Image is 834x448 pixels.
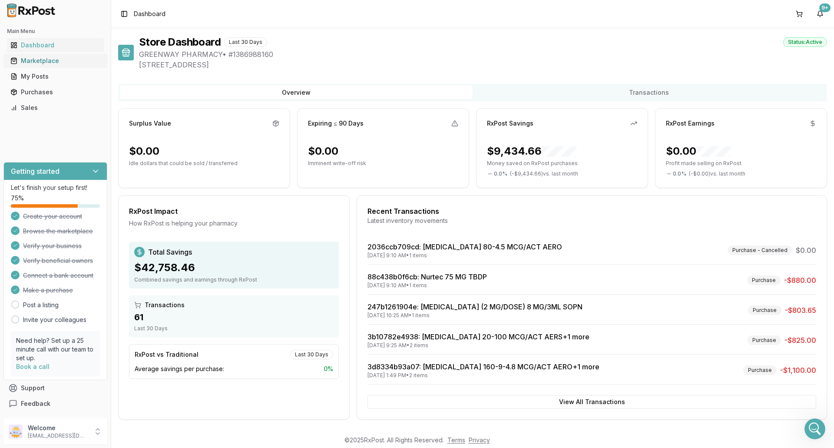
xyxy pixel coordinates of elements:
[290,350,333,359] div: Last 30 Days
[367,342,589,349] div: [DATE] 9:25 AM • 2 items
[16,336,95,362] p: Need help? Set up a 25 minute call with our team to set up.
[308,160,458,167] p: Imminent write-off risk
[7,245,142,298] div: Im trying to figure out why they have been in and out of the pharmacy for this [DEMOGRAPHIC_DATA]...
[28,432,88,439] p: [EMAIL_ADDRESS][DOMAIN_NAME]
[13,285,20,292] button: Upload attachment
[780,365,816,375] span: -$1,100.00
[7,211,167,245] div: JEFFREY says…
[23,256,93,265] span: Verify beneficial owners
[367,395,816,409] button: View All Transactions
[134,10,165,18] nav: breadcrumb
[308,119,364,128] div: Expiring ≤ 90 Days
[132,76,167,95] div: gotcha
[3,380,107,396] button: Support
[487,160,637,167] p: Money saved on RxPost purchases
[129,160,279,167] p: Idle dollars that could be sold / transferred
[86,102,167,121] div: [MEDICAL_DATA] 5mg
[14,153,136,187] div: Im looking for you and another pharmacy i let a couple places that usually have it know to messag...
[10,41,100,50] div: Dashboard
[487,144,576,158] div: $9,434.66
[487,119,533,128] div: RxPost Savings
[367,242,562,251] a: 2036ccb709cd: [MEDICAL_DATA] 80-4.5 MCG/ACT AERO
[23,315,86,324] a: Invite your colleagues
[134,325,334,332] div: Last 30 Days
[7,53,104,69] a: Marketplace
[666,160,816,167] p: Profit made selling on RxPost
[7,50,92,69] div: Still pending responsesAdd reaction
[783,37,827,47] div: Status: Active
[367,302,582,311] a: 247b1261904e: [MEDICAL_DATA] (2 MG/DOSE) 8 MG/3ML SOPN
[3,101,107,115] button: Sales
[666,144,731,158] div: $0.00
[14,55,85,64] div: Still pending responses
[804,418,825,439] iframe: Intercom live chat
[23,212,82,221] span: Create your account
[510,170,578,177] span: ( - $9,434.66 ) vs. last month
[134,261,334,275] div: $42,758.46
[7,266,166,281] textarea: Message…
[7,38,167,50] div: [DATE]
[11,166,60,176] h3: Getting started
[149,281,163,295] button: Send a message…
[23,242,82,250] span: Verify your business
[7,148,167,199] div: Manuel says…
[308,144,338,158] div: $0.00
[10,72,100,81] div: My Posts
[748,305,781,315] div: Purchase
[367,372,599,379] div: [DATE] 1:49 PM • 2 items
[135,365,224,373] span: Average savings per purchase:
[23,227,93,236] span: Browse the marketplace
[367,206,816,216] div: Recent Transactions
[11,194,24,202] span: 75 %
[6,3,22,20] button: go back
[819,3,831,12] div: 9+
[47,127,160,136] div: see how many you can find available
[134,311,334,323] div: 61
[7,245,167,305] div: Manuel says…
[11,183,100,192] p: Let's finish your setup first!
[27,285,34,292] button: Emoji picker
[7,148,142,192] div: Im looking for you and another pharmacy i let a couple places that usually have it know to messag...
[10,56,100,65] div: Marketplace
[7,13,62,32] div: sounds good!Add reaction
[796,245,816,256] span: $0.00
[129,144,159,158] div: $0.00
[7,122,167,148] div: JEFFREY says…
[3,396,107,411] button: Feedback
[447,436,465,444] a: Terms
[41,285,48,292] button: Gif picker
[9,425,23,438] img: User avatar
[40,122,167,141] div: see how many you can find available
[3,3,59,17] img: RxPost Logo
[129,206,339,216] div: RxPost Impact
[785,305,816,315] span: -$803.65
[21,399,50,408] span: Feedback
[813,7,827,21] button: 9+
[367,282,487,289] div: [DATE] 9:10 AM • 1 items
[3,85,107,99] button: Purchases
[135,350,199,359] div: RxPost vs Traditional
[3,70,107,83] button: My Posts
[139,81,160,90] div: gotcha
[7,100,104,116] a: Sales
[134,276,334,283] div: Combined savings and earnings through RxPost
[367,252,562,259] div: [DATE] 9:10 AM • 1 items
[129,219,339,228] div: How RxPost is helping your pharmacy
[139,49,827,60] span: GREENWAY PHARMACY • # 1386988160
[38,216,160,233] div: So mounjaro 5 and trulicty 3 cancelled? Available anywhere else?
[139,60,827,70] span: [STREET_ADDRESS]
[42,4,99,11] h1: [PERSON_NAME]
[324,365,333,373] span: 0 %
[152,3,168,19] div: Close
[7,84,104,100] a: Purchases
[7,28,104,35] h2: Main Menu
[673,170,686,177] span: 0.0 %
[134,10,165,18] span: Dashboard
[747,275,781,285] div: Purchase
[7,199,167,211] div: [DATE]
[7,37,104,53] a: Dashboard
[367,312,582,319] div: [DATE] 10:25 AM • 1 items
[666,119,715,128] div: RxPost Earnings
[148,247,192,257] span: Total Savings
[7,69,104,84] a: My Posts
